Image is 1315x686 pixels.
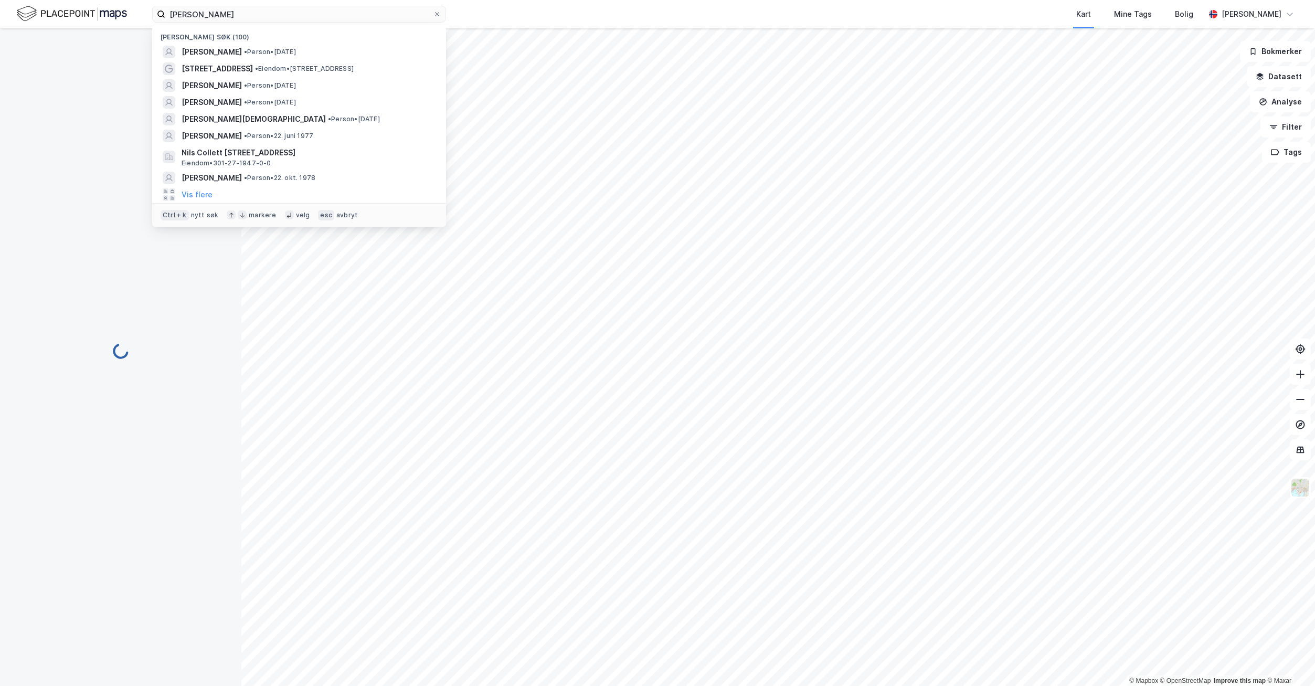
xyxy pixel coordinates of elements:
span: • [244,174,247,182]
span: • [244,98,247,106]
span: Person • 22. juni 1977 [244,132,313,140]
div: velg [296,211,310,219]
div: avbryt [336,211,358,219]
div: Bolig [1175,8,1193,20]
span: Eiendom • [STREET_ADDRESS] [255,65,354,73]
span: • [244,48,247,56]
span: • [255,65,258,72]
div: markere [249,211,276,219]
div: Kart [1076,8,1091,20]
span: [PERSON_NAME][DEMOGRAPHIC_DATA] [182,113,326,125]
div: Ctrl + k [161,210,189,220]
div: [PERSON_NAME] [1222,8,1281,20]
img: logo.f888ab2527a4732fd821a326f86c7f29.svg [17,5,127,23]
span: • [244,132,247,140]
span: Person • [DATE] [244,98,296,107]
span: [PERSON_NAME] [182,172,242,184]
img: Z [1290,478,1310,498]
button: Vis flere [182,188,213,201]
div: nytt søk [191,211,219,219]
button: Bokmerker [1240,41,1311,62]
button: Analyse [1250,91,1311,112]
span: • [328,115,331,123]
div: [PERSON_NAME] søk (100) [152,25,446,44]
span: [PERSON_NAME] [182,130,242,142]
span: [STREET_ADDRESS] [182,62,253,75]
a: Improve this map [1214,677,1266,684]
img: spinner.a6d8c91a73a9ac5275cf975e30b51cfb.svg [112,343,129,360]
span: Nils Collett [STREET_ADDRESS] [182,146,433,159]
span: [PERSON_NAME] [182,96,242,109]
button: Datasett [1247,66,1311,87]
iframe: Chat Widget [1263,636,1315,686]
span: Person • [DATE] [244,48,296,56]
button: Tags [1262,142,1311,163]
a: OpenStreetMap [1160,677,1211,684]
span: [PERSON_NAME] [182,46,242,58]
div: Kontrollprogram for chat [1263,636,1315,686]
span: Eiendom • 301-27-1947-0-0 [182,159,271,167]
div: Mine Tags [1114,8,1152,20]
span: [PERSON_NAME] [182,79,242,92]
input: Søk på adresse, matrikkel, gårdeiere, leietakere eller personer [165,6,433,22]
button: Filter [1260,117,1311,138]
a: Mapbox [1129,677,1158,684]
span: Person • [DATE] [328,115,380,123]
span: Person • 22. okt. 1978 [244,174,315,182]
div: esc [318,210,334,220]
span: Person • [DATE] [244,81,296,90]
span: • [244,81,247,89]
